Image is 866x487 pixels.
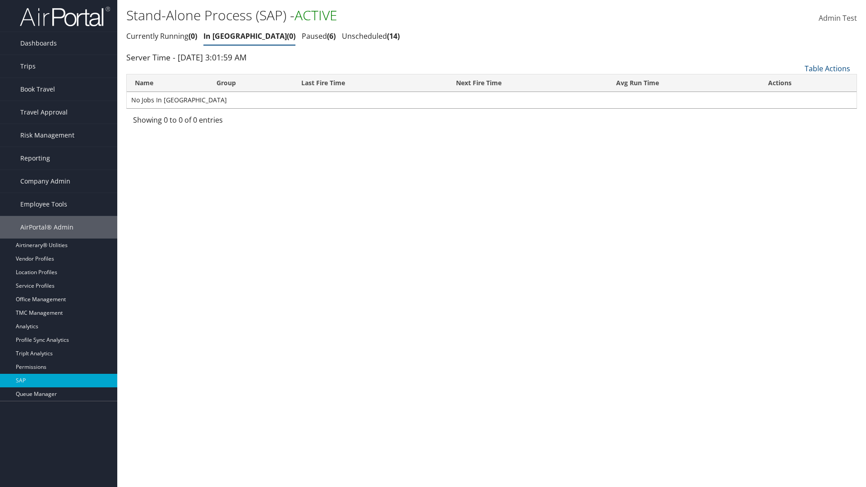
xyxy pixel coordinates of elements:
[760,74,857,92] th: Actions
[608,74,760,92] th: Avg Run Time: activate to sort column ascending
[20,193,67,216] span: Employee Tools
[819,5,857,32] a: Admin Test
[287,31,295,41] span: 0
[805,64,850,74] a: Table Actions
[133,115,302,130] div: Showing 0 to 0 of 0 entries
[20,55,36,78] span: Trips
[387,31,400,41] span: 14
[203,31,295,41] a: In [GEOGRAPHIC_DATA]0
[127,92,857,108] td: No Jobs In [GEOGRAPHIC_DATA]
[342,31,400,41] a: Unscheduled14
[20,101,68,124] span: Travel Approval
[20,32,57,55] span: Dashboards
[126,31,197,41] a: Currently Running0
[448,74,608,92] th: Next Fire Time: activate to sort column descending
[20,147,50,170] span: Reporting
[20,216,74,239] span: AirPortal® Admin
[293,74,448,92] th: Last Fire Time: activate to sort column ascending
[302,31,336,41] a: Paused6
[208,74,293,92] th: Group: activate to sort column ascending
[126,51,857,63] div: Server Time - [DATE] 3:01:59 AM
[819,13,857,23] span: Admin Test
[20,124,74,147] span: Risk Management
[20,78,55,101] span: Book Travel
[20,6,110,27] img: airportal-logo.png
[295,6,337,24] span: ACTIVE
[189,31,197,41] span: 0
[327,31,336,41] span: 6
[126,6,613,25] h1: Stand-Alone Process (SAP) -
[20,170,70,193] span: Company Admin
[127,74,208,92] th: Name: activate to sort column ascending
